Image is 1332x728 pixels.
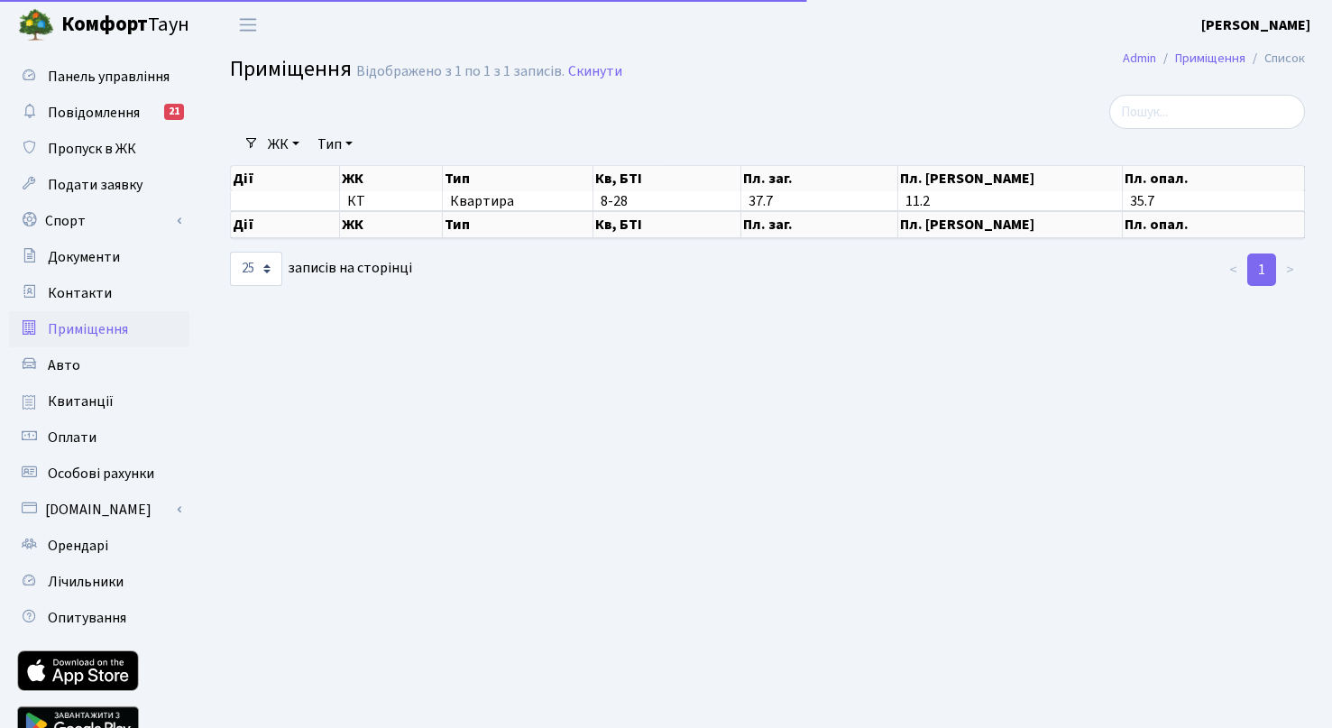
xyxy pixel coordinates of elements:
span: Приміщення [230,53,352,85]
span: Документи [48,247,120,267]
span: Особові рахунки [48,464,154,484]
th: Пл. заг. [741,166,898,191]
a: Орендарі [9,528,189,564]
span: Повідомлення [48,103,140,123]
li: Список [1245,49,1305,69]
th: Тип [443,211,593,238]
div: Відображено з 1 по 1 з 1 записів. [356,63,565,80]
span: Орендарі [48,536,108,556]
a: Пропуск в ЖК [9,131,189,167]
label: записів на сторінці [230,252,412,286]
a: [PERSON_NAME] [1201,14,1310,36]
img: logo.png [18,7,54,43]
span: Лічильники [48,572,124,592]
th: Пл. опал. [1123,211,1305,238]
span: Квитанції [48,392,114,411]
select: записів на сторінці [230,252,282,286]
span: Квартира [450,194,585,208]
a: Подати заявку [9,167,189,203]
span: Контакти [48,283,112,303]
span: Панель управління [48,67,170,87]
a: Особові рахунки [9,456,189,492]
a: Повідомлення21 [9,95,189,131]
span: Пропуск в ЖК [48,139,136,159]
span: Подати заявку [48,175,142,195]
span: Авто [48,355,80,375]
span: 11.2 [905,191,930,211]
b: Комфорт [61,10,148,39]
span: 8-28 [601,191,628,211]
span: Опитування [48,608,126,628]
a: Контакти [9,275,189,311]
a: Опитування [9,600,189,636]
span: Оплати [48,428,96,447]
th: Кв, БТІ [593,166,741,191]
a: Admin [1123,49,1156,68]
a: Лічильники [9,564,189,600]
th: Кв, БТІ [593,211,741,238]
a: Приміщення [1175,49,1245,68]
input: Пошук... [1109,95,1305,129]
a: Приміщення [9,311,189,347]
th: Дії [231,211,340,238]
a: [DOMAIN_NAME] [9,492,189,528]
a: Тип [310,129,360,160]
a: Квитанції [9,383,189,419]
a: Документи [9,239,189,275]
th: Пл. [PERSON_NAME] [898,166,1123,191]
b: [PERSON_NAME] [1201,15,1310,35]
span: Таун [61,10,189,41]
th: ЖК [340,166,442,191]
a: Авто [9,347,189,383]
div: 21 [164,104,184,120]
a: Скинути [568,63,622,80]
button: Переключити навігацію [225,10,271,40]
nav: breadcrumb [1096,40,1332,78]
a: 1 [1247,253,1276,286]
th: Пл. опал. [1123,166,1305,191]
a: Спорт [9,203,189,239]
span: Приміщення [48,319,128,339]
th: ЖК [340,211,442,238]
a: Панель управління [9,59,189,95]
th: Пл. заг. [741,211,898,238]
th: Дії [231,166,340,191]
a: ЖК [261,129,307,160]
span: 35.7 [1130,191,1154,211]
th: Тип [443,166,593,191]
th: Пл. [PERSON_NAME] [898,211,1123,238]
a: Оплати [9,419,189,456]
span: 37.7 [749,191,773,211]
span: КТ [347,194,434,208]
